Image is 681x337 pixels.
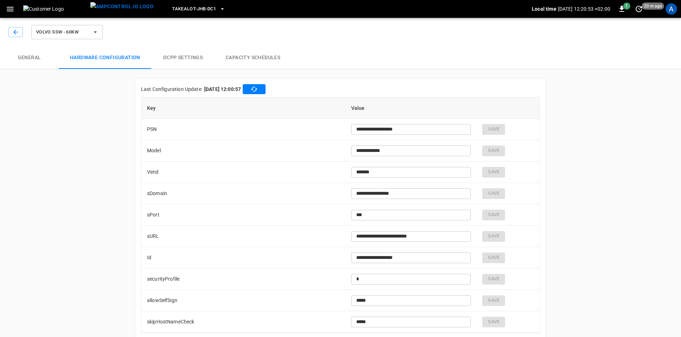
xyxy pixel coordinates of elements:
[666,3,677,15] div: profile-icon
[141,226,345,247] td: sURL
[172,5,216,13] span: Takealot-JHB-DC1
[31,25,103,39] button: Volvo SSW - 60kW
[642,2,664,10] span: 20 m ago
[141,97,345,119] th: Key
[532,5,556,12] p: Local time
[141,140,345,162] td: Model
[558,5,610,12] p: [DATE] 12:20:53 +02:00
[23,5,87,12] img: Customer Logo
[141,290,345,311] td: allowSelfSign
[204,86,241,93] b: [DATE] 12:00:57
[141,204,345,226] td: sPort
[633,3,645,15] button: set refresh interval
[141,247,345,269] td: Id
[169,2,228,16] button: Takealot-JHB-DC1
[141,119,345,140] td: PSN
[141,311,345,333] td: skipHostNameCheck
[141,86,202,93] p: Last Configuration Update:
[141,183,345,204] td: sDomain
[345,97,477,119] th: Value
[141,162,345,183] td: Vend
[623,2,630,10] span: 1
[90,2,153,11] img: ampcontrol.io logo
[59,46,152,69] button: Hardware configuration
[152,46,214,69] button: OCPP settings
[214,46,292,69] button: Capacity Schedules
[141,269,345,290] td: securityProfile
[36,28,89,36] span: Volvo SSW - 60kW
